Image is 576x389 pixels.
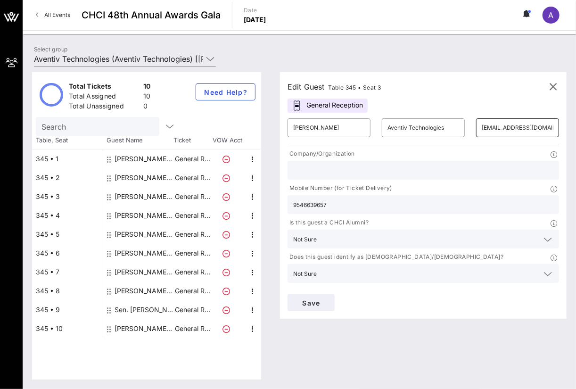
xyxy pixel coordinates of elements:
[288,218,369,228] p: Is this guest a CHCI Alumni?
[69,91,140,103] div: Total Assigned
[244,15,266,25] p: [DATE]
[69,101,140,113] div: Total Unassigned
[174,168,212,187] p: General R…
[115,225,174,244] div: Anye Young Aventiv Technologies
[143,91,151,103] div: 10
[32,136,103,145] span: Table, Seat
[115,319,174,338] div: Jose Andrade Aventiv Technologies
[211,136,244,145] span: VOW Acct
[288,294,335,311] button: Save
[115,168,174,187] div: Hank Dixon Aventiv Technologies
[174,300,212,319] p: General R…
[196,83,255,100] button: Need Help?
[115,263,174,281] div: Emily Noriega May Aventiv Technologies
[288,149,355,159] p: Company/Organization
[174,319,212,338] p: General R…
[115,244,174,263] div: Brian Muthangya Aventiv Technologies
[82,8,221,22] span: CHCI 48th Annual Awards Gala
[32,149,103,168] div: 345 • 1
[293,271,317,277] div: Not Sure
[174,244,212,263] p: General R…
[115,281,174,300] div: Daniel Garcia Aventiv Technologies
[387,120,459,135] input: Last Name*
[143,101,151,113] div: 0
[174,281,212,300] p: General R…
[143,82,151,93] div: 10
[32,187,103,206] div: 345 • 3
[549,10,554,20] span: A
[32,206,103,225] div: 345 • 4
[288,99,368,113] div: General Reception
[288,183,392,193] p: Mobile Number (for Ticket Delivery)
[69,82,140,93] div: Total Tickets
[295,299,327,307] span: Save
[32,281,103,300] div: 345 • 8
[204,88,247,96] span: Need Help?
[288,80,381,93] div: Edit Guest
[32,300,103,319] div: 345 • 9
[293,236,317,243] div: Not Sure
[329,84,381,91] span: Table 345 • Seat 3
[288,264,559,283] div: Not Sure
[482,120,553,135] input: Email*
[174,206,212,225] p: General R…
[288,252,503,262] p: Does this guest identify as [DEMOGRAPHIC_DATA]/[DEMOGRAPHIC_DATA]?
[174,225,212,244] p: General R…
[174,149,212,168] p: General R…
[32,225,103,244] div: 345 • 5
[244,6,266,15] p: Date
[173,136,211,145] span: Ticket
[32,244,103,263] div: 345 • 6
[44,11,70,18] span: All Events
[115,300,174,319] div: Sen. Adam Gomez Aventiv Technologies
[115,187,174,206] div: Matt May Aventiv Technologies
[174,187,212,206] p: General R…
[30,8,76,23] a: All Events
[32,263,103,281] div: 345 • 7
[32,168,103,187] div: 345 • 2
[293,120,365,135] input: First Name*
[103,136,173,145] span: Guest Name
[34,46,68,53] label: Select group
[115,206,174,225] div: Shamia Lodge Aventiv Technologies
[115,149,174,168] div: Astrid Quiroga Aventiv Technologies
[288,230,559,248] div: Not Sure
[32,319,103,338] div: 345 • 10
[288,287,346,297] p: Dietary Restrictions
[174,263,212,281] p: General R…
[543,7,560,24] div: A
